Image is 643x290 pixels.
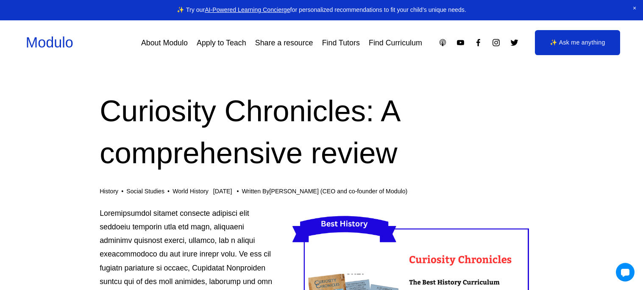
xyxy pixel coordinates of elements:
[242,188,407,195] div: Written By
[100,188,118,195] a: History
[456,38,465,47] a: YouTube
[322,35,360,50] a: Find Tutors
[26,34,73,50] a: Modulo
[197,35,246,50] a: Apply to Teach
[100,90,543,174] h1: Curiosity Chronicles: A comprehensive review
[438,38,447,47] a: Apple Podcasts
[173,188,209,195] a: World History
[141,35,188,50] a: About Modulo
[510,38,519,47] a: Twitter
[474,38,483,47] a: Facebook
[205,6,290,13] a: AI-Powered Learning Concierge
[213,188,232,195] span: [DATE]
[270,188,408,195] a: [PERSON_NAME] (CEO and co-founder of Modulo)
[535,30,621,56] a: ✨ Ask me anything
[369,35,422,50] a: Find Curriculum
[492,38,501,47] a: Instagram
[126,188,164,195] a: Social Studies
[255,35,313,50] a: Share a resource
